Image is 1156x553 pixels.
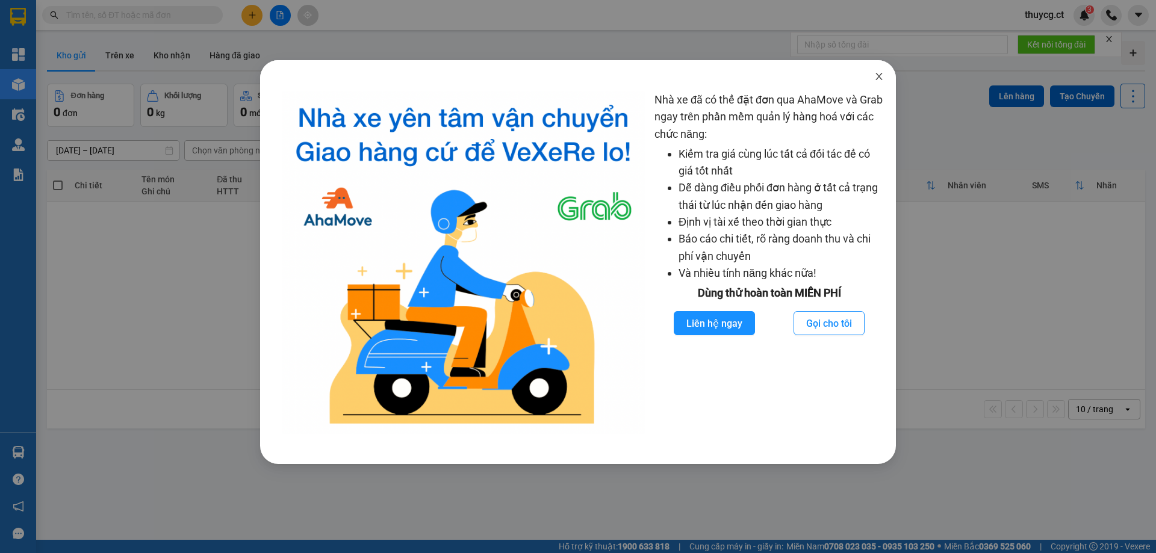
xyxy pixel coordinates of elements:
[654,91,884,434] div: Nhà xe đã có thể đặt đơn qua AhaMove và Grab ngay trên phần mềm quản lý hàng hoá với các chức năng:
[686,316,742,331] span: Liên hệ ngay
[874,72,884,81] span: close
[674,311,755,335] button: Liên hệ ngay
[806,316,852,331] span: Gọi cho tôi
[794,311,865,335] button: Gọi cho tôi
[654,285,884,301] div: Dùng thử hoàn toàn MIỄN PHÍ
[679,265,884,282] li: Và nhiều tính năng khác nữa!
[679,179,884,214] li: Dễ dàng điều phối đơn hàng ở tất cả trạng thái từ lúc nhận đến giao hàng
[679,230,884,265] li: Báo cáo chi tiết, rõ ràng doanh thu và chi phí vận chuyển
[862,60,896,94] button: Close
[679,214,884,230] li: Định vị tài xế theo thời gian thực
[282,91,645,434] img: logo
[679,146,884,180] li: Kiểm tra giá cùng lúc tất cả đối tác để có giá tốt nhất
